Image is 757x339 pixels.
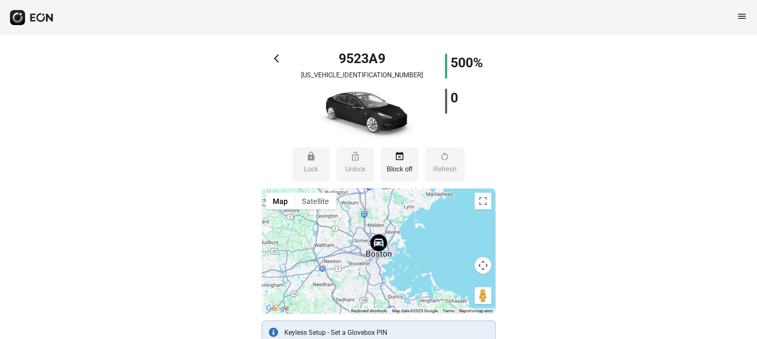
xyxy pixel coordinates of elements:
button: Show satellite imagery [295,193,337,209]
a: Terms (opens in new tab) [443,308,455,313]
button: Map camera controls [475,257,491,274]
button: Drag Pegman onto the map to open Street View [475,287,491,304]
button: Keyboard shortcuts [352,308,387,314]
button: Block off [381,147,418,182]
p: Block off [385,164,414,174]
p: Keyless Setup - Set a Glovebox PIN [285,328,489,338]
a: Open this area in Google Maps (opens a new window) [264,303,291,314]
button: Show street map [266,193,295,209]
span: arrow_back_ios [274,54,284,64]
h1: 500% [451,58,483,68]
button: Toggle fullscreen view [475,193,491,209]
h1: 0 [451,93,458,103]
span: menu [737,11,747,21]
img: Google [264,303,291,314]
img: car [304,84,420,142]
span: event_busy [395,151,405,161]
span: Map data ©2025 Google [392,308,438,313]
a: Report a map error [460,308,493,313]
p: [US_VEHICLE_IDENTIFICATION_NUMBER] [301,70,423,80]
img: info [269,328,278,337]
h1: 9523A9 [339,54,385,64]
